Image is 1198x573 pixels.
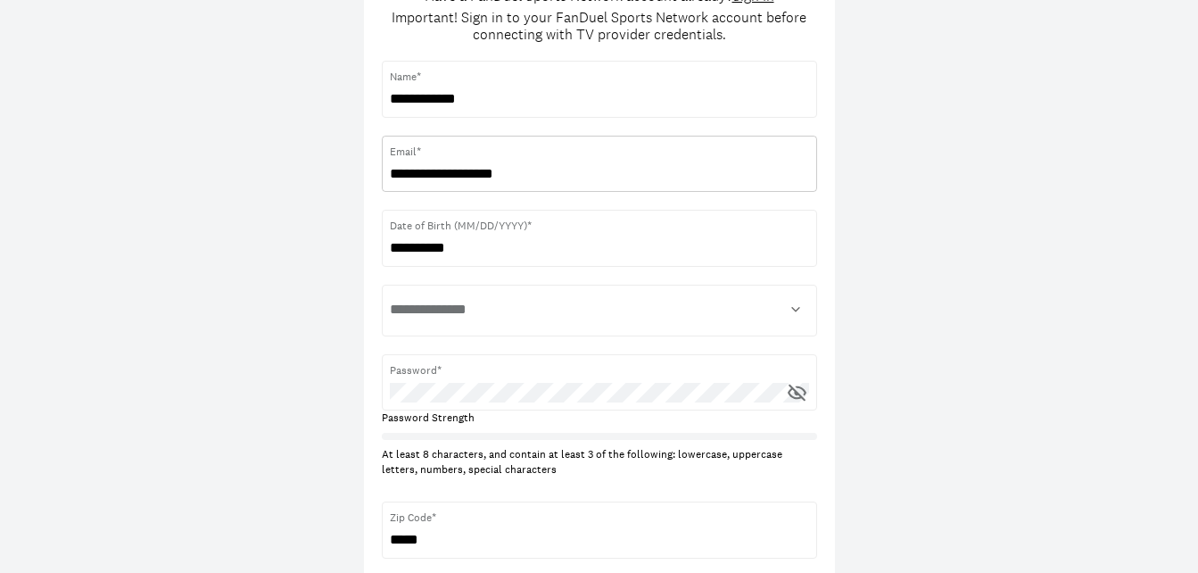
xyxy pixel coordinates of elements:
[390,69,809,85] span: Name*
[390,218,809,234] span: Date of Birth (MM/DD/YYYY)*
[382,411,599,426] div: Password Strength
[390,362,809,378] span: Password*
[390,144,809,160] span: Email*
[382,447,817,477] div: At least 8 characters, and contain at least 3 of the following: lowercase, uppercase letters, num...
[390,510,809,526] span: Zip Code*
[382,9,817,43] div: Important! Sign in to your FanDuel Sports Network account before connecting with TV provider cred...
